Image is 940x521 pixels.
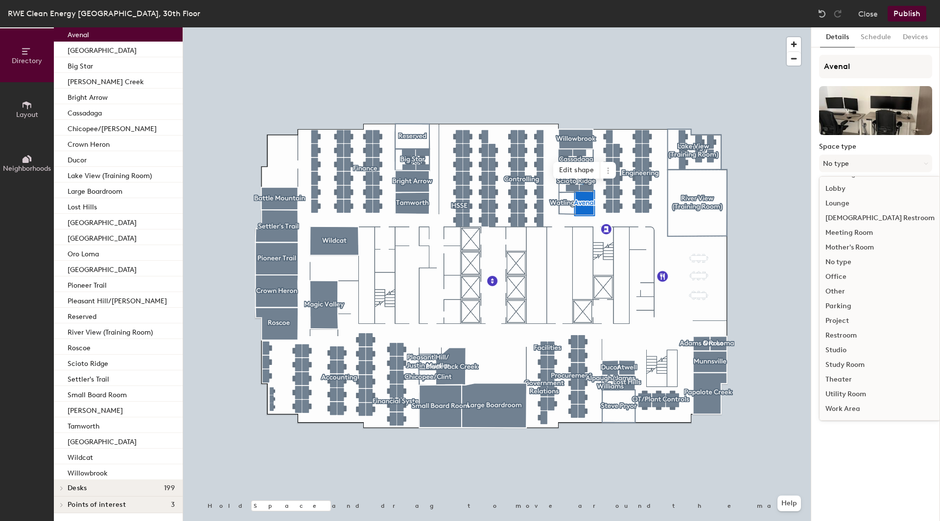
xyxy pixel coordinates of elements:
[68,75,144,86] p: [PERSON_NAME] Creek
[68,404,123,415] p: [PERSON_NAME]
[819,155,932,172] button: No type
[833,9,843,19] img: Redo
[8,7,200,20] div: RWE Clean Energy [GEOGRAPHIC_DATA], 30th Floor
[68,341,91,352] p: Roscoe
[68,200,97,211] p: Lost Hills
[68,184,122,196] p: Large Boardroom
[68,325,153,337] p: River View (Training Room)
[164,484,175,492] span: 199
[171,501,175,509] span: 3
[888,6,926,22] button: Publish
[68,388,127,399] p: Small Board Room
[68,44,137,55] p: [GEOGRAPHIC_DATA]
[68,294,167,305] p: Pleasant Hill/[PERSON_NAME]
[68,263,137,274] p: [GEOGRAPHIC_DATA]
[68,435,137,446] p: [GEOGRAPHIC_DATA]
[68,169,152,180] p: Lake View (Training Room)
[68,466,108,477] p: Willowbrook
[819,143,932,151] label: Space type
[817,9,827,19] img: Undo
[68,372,109,384] p: Settler's Trail
[68,484,87,492] span: Desks
[68,216,137,227] p: [GEOGRAPHIC_DATA]
[68,28,89,39] p: Avenal
[68,310,96,321] p: Reserved
[68,59,93,70] p: Big Star
[819,86,932,135] img: The space named Avenal
[68,451,93,462] p: Wildcat
[68,137,110,149] p: Crown Heron
[68,122,157,133] p: Chicopee/[PERSON_NAME]
[855,27,897,47] button: Schedule
[858,6,878,22] button: Close
[16,111,38,119] span: Layout
[3,164,51,173] span: Neighborhoods
[68,247,99,258] p: Oro Loma
[68,501,126,509] span: Points of interest
[68,153,87,164] p: Ducor
[68,106,102,117] p: Cassadaga
[12,57,42,65] span: Directory
[68,278,107,290] p: Pioneer Trail
[553,162,600,179] span: Edit shape
[68,357,108,368] p: Scioto Ridge
[68,231,137,243] p: [GEOGRAPHIC_DATA]
[68,91,108,102] p: Bright Arrow
[777,496,801,511] button: Help
[68,419,99,430] p: Tamworth
[897,27,934,47] button: Devices
[820,27,855,47] button: Details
